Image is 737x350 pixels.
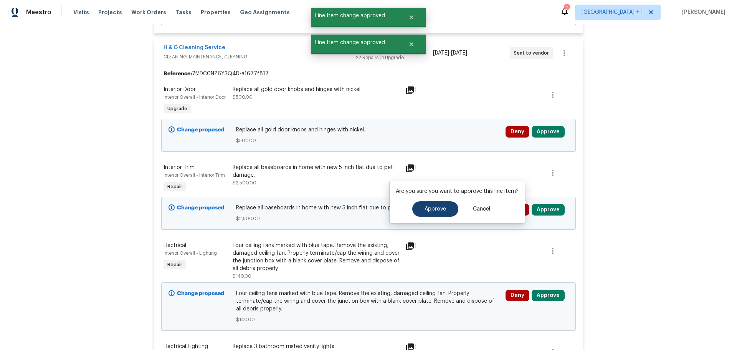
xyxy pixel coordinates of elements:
[311,8,399,24] span: Line Item change approved
[164,251,217,255] span: Interior Overall - Lighting
[236,215,501,222] span: $2,500.00
[73,8,89,16] span: Visits
[177,127,224,133] b: Change proposed
[514,49,552,57] span: Sent to vendor
[131,8,166,16] span: Work Orders
[236,137,501,144] span: $500.00
[399,36,424,52] button: Close
[240,8,290,16] span: Geo Assignments
[506,126,529,138] button: Deny
[564,5,569,12] div: 7
[26,8,51,16] span: Maestro
[473,206,490,212] span: Cancel
[164,87,196,92] span: Interior Door
[356,54,433,61] div: 22 Repairs | 1 Upgrade
[164,53,356,61] span: CLEANING_MAINTENANCE, CLEANING
[532,126,565,138] button: Approve
[177,205,224,211] b: Change proposed
[236,316,501,323] span: $140.00
[532,290,565,301] button: Approve
[233,274,251,279] span: $140.00
[461,201,502,217] button: Cancel
[506,290,529,301] button: Deny
[425,206,446,212] span: Approve
[236,126,501,134] span: Replace all gold door knobs and hinges with nickel.
[236,204,501,212] span: Replace all baseboards in home with new 5 inch flat due to pet damage.
[233,181,256,185] span: $2,500.00
[399,10,424,25] button: Close
[164,261,185,269] span: Repair
[451,50,467,56] span: [DATE]
[164,70,192,78] b: Reference:
[164,344,208,349] span: Electrical Lighting
[412,201,458,217] button: Approve
[98,8,122,16] span: Projects
[582,8,643,16] span: [GEOGRAPHIC_DATA] + 1
[396,187,519,195] p: Are you sure you want to approve this line item?
[233,86,401,93] div: Replace all gold door knobs and hinges with nickel.
[201,8,231,16] span: Properties
[154,67,583,81] div: 7MDC0NZ6Y3Q4D-a1677f817
[679,8,725,16] span: [PERSON_NAME]
[164,165,195,170] span: Interior Trim
[405,242,435,251] div: 1
[532,204,565,216] button: Approve
[164,243,186,248] span: Electrical
[233,164,401,179] div: Replace all baseboards in home with new 5 inch flat due to pet damage.
[433,49,467,57] span: -
[433,50,449,56] span: [DATE]
[233,242,401,272] div: Four ceiling fans marked with blue tape. Remove the existing, damaged ceiling fan. Properly termi...
[164,45,225,50] a: H & G Cleaning Service
[311,35,399,51] span: Line Item change approved
[164,183,185,191] span: Repair
[164,105,190,113] span: Upgrade
[164,173,225,177] span: Interior Overall - Interior Trim
[233,95,253,100] span: $500.00
[164,95,226,100] span: Interior Overall - Interior Door
[175,10,192,15] span: Tasks
[236,290,501,313] span: Four ceiling fans marked with blue tape. Remove the existing, damaged ceiling fan. Properly termi...
[405,164,435,173] div: 1
[177,291,224,296] b: Change proposed
[405,86,435,95] div: 1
